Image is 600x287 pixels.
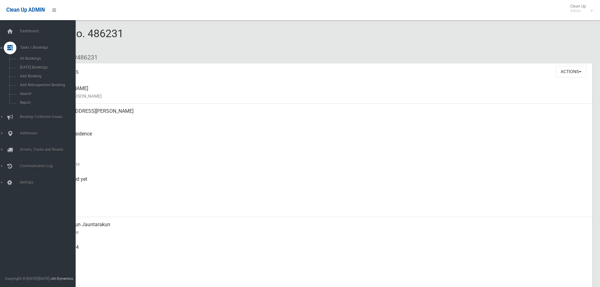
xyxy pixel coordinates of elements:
div: 0473014904 [50,240,587,262]
span: [DATE] Bookings [18,65,75,70]
button: Actions [556,66,586,77]
strong: Jet Dynamics [50,276,73,281]
span: Copyright © [DATE]-[DATE] [5,276,49,281]
div: Not collected yet [50,172,587,194]
span: Clean Up ADMIN [6,7,45,13]
div: [STREET_ADDRESS][PERSON_NAME] [50,104,587,126]
div: [DATE] [50,194,587,217]
span: Settings [18,180,80,185]
small: Pickup Point [50,138,587,145]
div: [DATE] [50,149,587,172]
span: Booking No. 486231 [28,27,123,52]
span: Clean Up [567,4,592,13]
div: Wachareekun Jauntarakun [50,217,587,240]
span: Booking Collection Issues [18,115,80,119]
span: All Bookings [18,56,75,61]
span: Drivers, Trucks and Routes [18,147,80,152]
span: Communication Log [18,164,80,168]
small: Zone [50,206,587,213]
span: Add Booking [18,74,75,78]
small: Contact Name [50,228,587,236]
small: Address [50,115,587,123]
small: Collection Date [50,160,587,168]
span: Add Retrospective Booking [18,83,75,87]
small: Mobile [50,251,587,259]
span: Dashboard [18,29,80,33]
div: [PERSON_NAME] [50,81,587,104]
span: Tasks / Bookings [18,45,80,50]
li: #486231 [69,52,98,63]
span: Addresses [18,131,80,135]
div: None given [50,262,587,285]
small: Admin [570,9,586,13]
small: Name of [PERSON_NAME] [50,92,587,100]
small: Collected At [50,183,587,191]
span: Report [18,100,75,105]
div: Front of Residence [50,126,587,149]
small: Landline [50,274,587,281]
span: Search [18,92,75,96]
